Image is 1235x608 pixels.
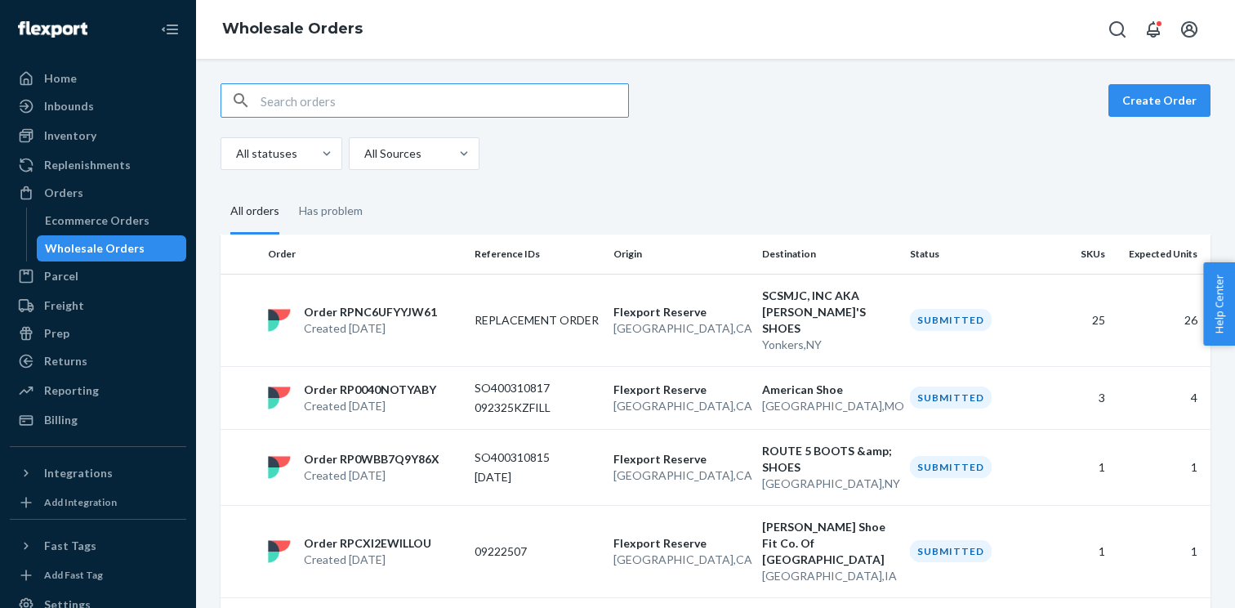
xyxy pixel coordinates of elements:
p: Order RP0WBB7Q9Y86X [304,451,439,467]
div: Returns [44,353,87,369]
p: [GEOGRAPHIC_DATA] , IA [762,568,898,584]
th: Status [903,235,1042,274]
p: SO400310817 [475,380,600,396]
p: Created [DATE] [304,398,436,414]
p: Flexport Reserve [613,382,749,398]
img: flexport logo [268,309,291,332]
button: Help Center [1203,262,1235,346]
p: SCSMJC, INC AKA [PERSON_NAME]'S SHOES [762,288,898,337]
td: 1 [1042,505,1112,597]
a: Home [10,65,186,92]
button: Create Order [1108,84,1210,117]
div: Home [44,70,77,87]
th: SKUs [1042,235,1112,274]
a: Inbounds [10,93,186,119]
p: Flexport Reserve [613,304,749,320]
a: Prep [10,320,186,346]
th: Expected Units [1112,235,1210,274]
p: 092325KZFILL [475,400,600,416]
a: Inventory [10,123,186,149]
div: Prep [44,325,69,342]
td: 1 [1112,505,1210,597]
th: Origin [607,235,756,274]
p: [GEOGRAPHIC_DATA] , CA [613,467,749,484]
a: Wholesale Orders [37,235,187,262]
p: Created [DATE] [304,552,431,568]
a: Ecommerce Orders [37,208,187,234]
div: Reporting [44,382,99,399]
p: [PERSON_NAME] Shoe Fit Co. Of [GEOGRAPHIC_DATA] [762,519,898,568]
p: [GEOGRAPHIC_DATA] , MO [762,398,898,414]
td: 1 [1112,429,1210,505]
input: Search orders [261,84,628,117]
a: Parcel [10,263,186,289]
p: Order RPNC6UFYYJW61 [304,304,437,320]
p: American Shoe [762,382,898,398]
ol: breadcrumbs [209,6,376,53]
p: Created [DATE] [304,467,439,484]
th: Destination [756,235,904,274]
div: Submitted [910,456,992,478]
div: Ecommerce Orders [45,212,149,229]
div: Freight [44,297,84,314]
div: Has problem [299,190,363,232]
div: Submitted [910,387,992,409]
p: [GEOGRAPHIC_DATA] , CA [613,320,749,337]
td: 26 [1112,274,1210,366]
input: All statuses [234,145,236,162]
div: Add Integration [44,495,117,509]
div: All orders [230,190,279,235]
button: Fast Tags [10,533,186,559]
div: Inventory [44,127,96,144]
p: SO400310815 [475,449,600,466]
div: Integrations [44,465,113,481]
div: Billing [44,412,78,428]
div: Replenishments [44,157,131,173]
td: 4 [1112,366,1210,429]
div: Submitted [910,309,992,331]
td: 3 [1042,366,1112,429]
p: Order RP0040NOTYABY [304,382,436,398]
th: Reference IDs [468,235,607,274]
button: Open account menu [1173,13,1206,46]
a: Orders [10,180,186,206]
p: Flexport Reserve [613,535,749,552]
div: Submitted [910,540,992,562]
td: 25 [1042,274,1112,366]
img: Flexport logo [18,21,87,38]
a: Add Fast Tag [10,566,186,585]
a: Freight [10,293,186,319]
img: flexport logo [268,540,291,563]
p: [GEOGRAPHIC_DATA] , NY [762,476,898,492]
img: flexport logo [268,456,291,479]
td: 1 [1042,429,1112,505]
a: Billing [10,407,186,433]
a: Replenishments [10,152,186,178]
p: [GEOGRAPHIC_DATA] , CA [613,398,749,414]
a: Reporting [10,378,186,404]
button: Open Search Box [1101,13,1134,46]
a: Returns [10,348,186,374]
p: ROUTE 5 BOOTS &amp; SHOES [762,443,898,476]
p: 9/23/25 [475,469,600,485]
img: flexport logo [268,387,291,409]
button: Integrations [10,460,186,486]
p: REPLACEMENT ORDER [475,312,600,329]
div: Inbounds [44,98,94,114]
a: Add Integration [10,493,186,512]
p: Yonkers , NY [762,337,898,353]
div: Fast Tags [44,538,96,554]
div: Parcel [44,268,78,284]
div: Wholesale Orders [45,240,145,257]
div: Orders [44,185,83,201]
p: Order RPCXI2EWILLOU [304,535,431,552]
button: Open notifications [1137,13,1170,46]
p: [GEOGRAPHIC_DATA] , CA [613,552,749,568]
p: Created [DATE] [304,320,437,337]
p: 09222507 [475,543,600,560]
th: Order [261,235,468,274]
a: Wholesale Orders [222,20,363,38]
iframe: Opens a widget where you can chat to one of our agents [1129,559,1219,600]
div: Add Fast Tag [44,568,103,582]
